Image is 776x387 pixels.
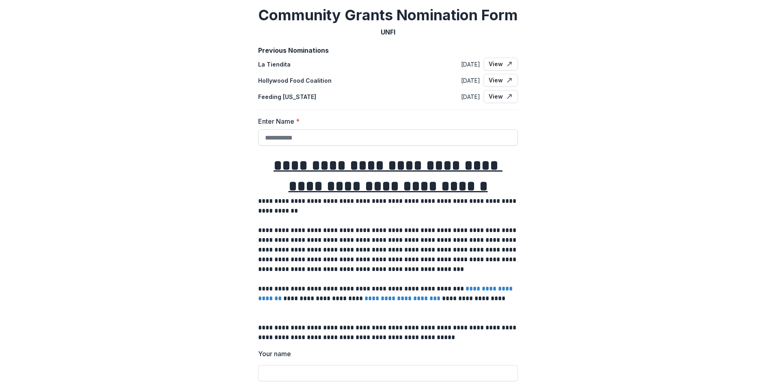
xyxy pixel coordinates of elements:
p: La Tiendita [258,60,291,69]
p: UNFI [381,27,395,37]
p: Your name [258,349,291,359]
label: Enter Name [258,116,513,126]
p: [DATE] [461,76,480,85]
a: View [483,90,518,103]
a: View [483,74,518,87]
p: Hollywood Food Coalition [258,76,332,85]
p: [DATE] [461,92,480,101]
p: [DATE] [461,60,480,69]
h2: Community Grants Nomination Form [258,6,518,24]
a: View [483,58,518,71]
h2: Previous Nominations [258,47,518,54]
p: Feeding [US_STATE] [258,92,316,101]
